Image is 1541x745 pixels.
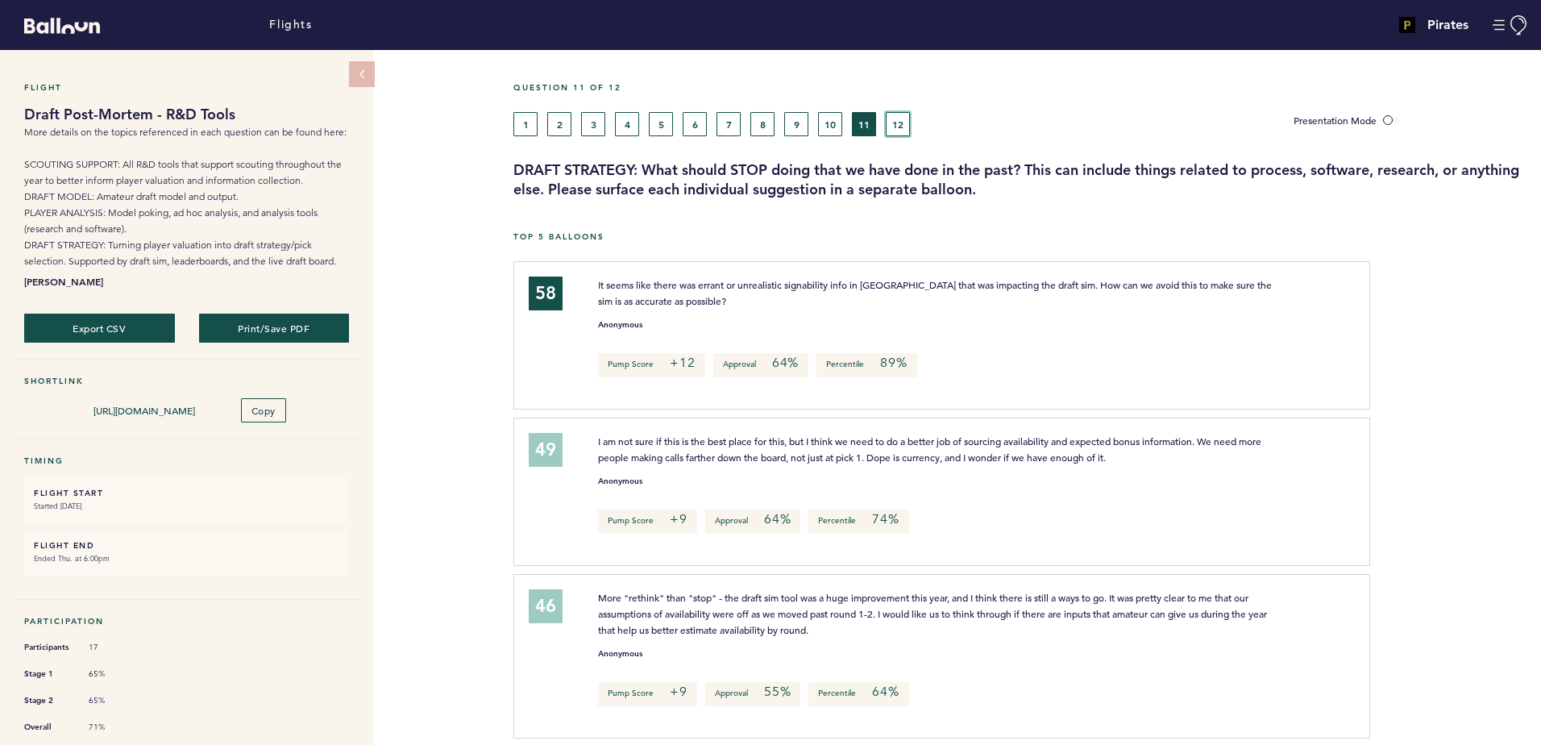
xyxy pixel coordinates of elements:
button: 5 [649,112,673,136]
button: 9 [784,112,808,136]
span: Stage 1 [24,666,73,682]
p: Pump Score [598,682,697,706]
span: 65% [89,695,137,706]
small: Anonymous [598,321,642,329]
h5: Top 5 Balloons [513,231,1529,242]
small: Anonymous [598,650,642,658]
small: Ended Thu. at 6:00pm [34,551,339,567]
div: 49 [529,433,563,467]
span: More details on the topics referenced in each question can be found here: SCOUTING SUPPORT: All R... [24,126,347,267]
button: Copy [241,398,286,422]
svg: Balloon [24,18,100,34]
a: Flights [269,16,312,34]
h4: Pirates [1427,15,1468,35]
em: 74% [872,511,899,527]
h1: Draft Post-Mortem - R&D Tools [24,105,349,124]
p: Approval [705,510,800,534]
em: +9 [670,684,687,700]
span: 71% [89,722,137,733]
small: Anonymous [598,477,642,485]
button: 3 [581,112,605,136]
span: I am not sure if this is the best place for this, but I think we need to do a better job of sourc... [598,435,1264,464]
button: Print/Save PDF [199,314,350,343]
h5: Shortlink [24,376,349,386]
em: 64% [872,684,899,700]
h6: FLIGHT START [34,488,339,498]
button: 6 [683,112,707,136]
button: Manage Account [1493,15,1529,35]
small: Started [DATE] [34,498,339,514]
button: 12 [886,112,910,136]
h5: Participation [24,616,349,626]
h5: Flight [24,82,349,93]
span: Overall [24,719,73,735]
span: Stage 2 [24,693,73,709]
h3: DRAFT STRATEGY: What should STOP doing that we have done in the past? This can include things rel... [513,160,1529,199]
p: Percentile [808,682,908,706]
em: +9 [670,511,687,527]
span: 65% [89,668,137,680]
h6: FLIGHT END [34,540,339,551]
em: 64% [764,511,791,527]
div: 46 [529,589,563,623]
button: 10 [818,112,842,136]
button: 1 [513,112,538,136]
button: 11 [852,112,876,136]
em: 55% [764,684,791,700]
h5: Question 11 of 12 [513,82,1529,93]
p: Pump Score [598,510,697,534]
span: Presentation Mode [1294,114,1377,127]
p: Percentile [808,510,908,534]
h5: Timing [24,456,349,466]
b: [PERSON_NAME] [24,273,349,289]
span: It seems like there was errant or unrealistic signability info in [GEOGRAPHIC_DATA] that was impa... [598,278,1274,307]
p: Approval [705,682,800,706]
span: Copy [251,404,276,417]
p: Pump Score [598,353,704,377]
span: Participants [24,639,73,656]
button: 8 [750,112,775,136]
a: Balloon [12,16,100,33]
button: 2 [547,112,571,136]
em: +12 [670,355,695,371]
span: More "rethink" than "stop" - the draft sim tool was a huge improvement this year, and I think the... [598,591,1269,636]
p: Approval [713,353,808,377]
button: Export CSV [24,314,175,343]
span: 17 [89,642,137,653]
div: 58 [529,277,563,310]
button: 7 [717,112,741,136]
button: 4 [615,112,639,136]
p: Percentile [816,353,916,377]
em: 64% [772,355,799,371]
em: 89% [880,355,907,371]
